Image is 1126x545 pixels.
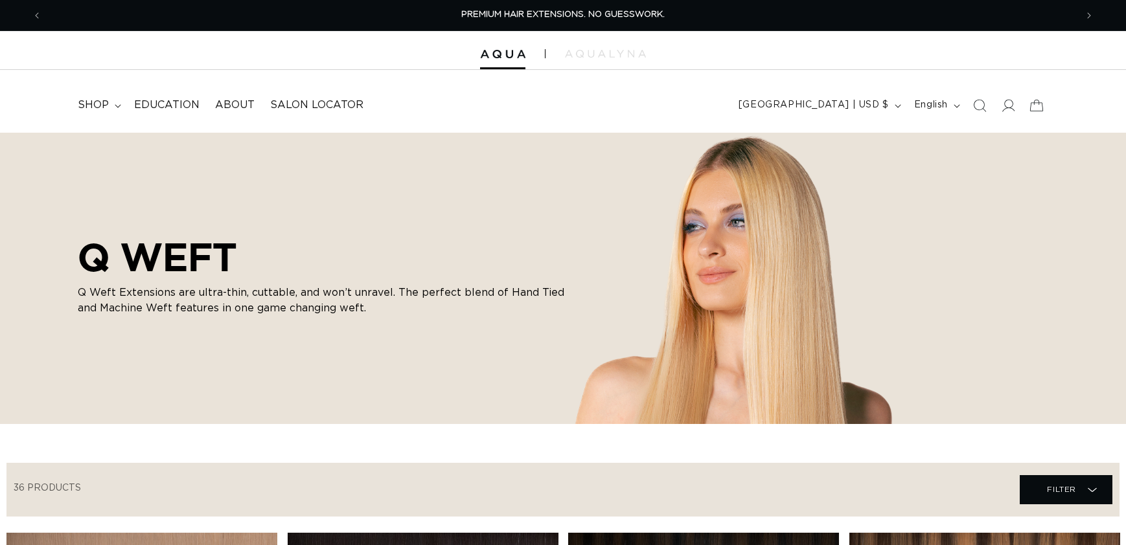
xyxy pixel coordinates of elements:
[134,98,200,112] span: Education
[270,98,363,112] span: Salon Locator
[23,3,51,28] button: Previous announcement
[14,484,81,493] span: 36 products
[565,50,646,58] img: aqualyna.com
[207,91,262,120] a: About
[731,93,906,118] button: [GEOGRAPHIC_DATA] | USD $
[739,98,889,112] span: [GEOGRAPHIC_DATA] | USD $
[1020,475,1112,504] summary: Filter
[914,98,948,112] span: English
[461,10,665,19] span: PREMIUM HAIR EXTENSIONS. NO GUESSWORK.
[906,93,965,118] button: English
[1075,3,1103,28] button: Next announcement
[215,98,255,112] span: About
[262,91,371,120] a: Salon Locator
[78,98,109,112] span: shop
[1047,477,1076,502] span: Filter
[965,91,994,120] summary: Search
[78,234,570,280] h2: Q WEFT
[78,285,570,316] p: Q Weft Extensions are ultra-thin, cuttable, and won’t unravel. The perfect blend of Hand Tied and...
[126,91,207,120] a: Education
[70,91,126,120] summary: shop
[480,50,525,59] img: Aqua Hair Extensions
